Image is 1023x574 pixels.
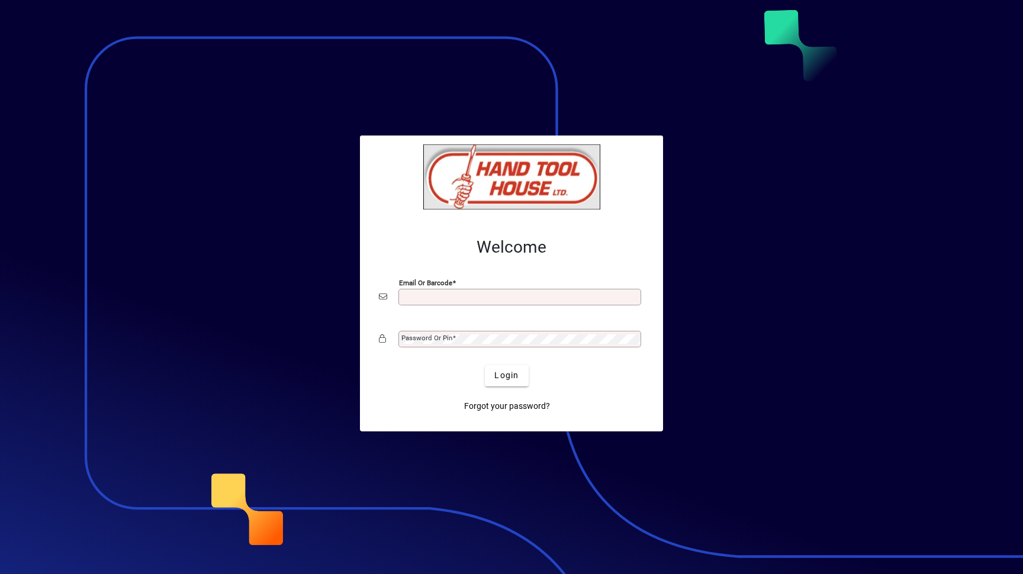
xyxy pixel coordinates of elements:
a: Forgot your password? [459,396,555,417]
mat-label: Password or Pin [401,334,452,342]
h2: Welcome [379,237,644,257]
mat-label: Email or Barcode [399,278,452,286]
span: Login [494,369,519,382]
button: Login [485,365,528,386]
span: Forgot your password? [464,400,550,412]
